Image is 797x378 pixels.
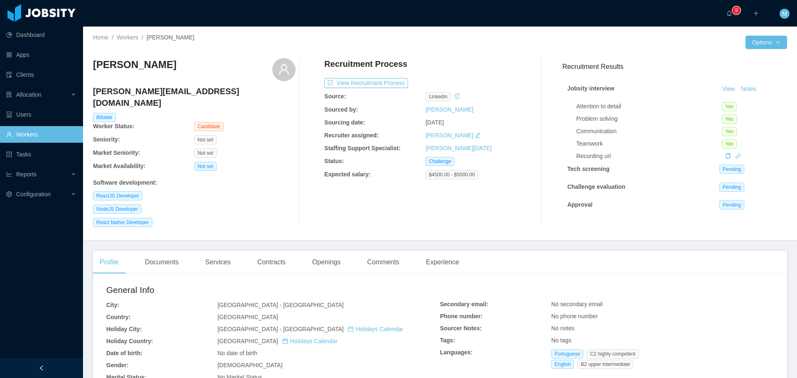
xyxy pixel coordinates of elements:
[194,149,217,158] span: Not set
[324,80,408,86] a: icon: exportView Recruitment Process
[194,162,217,171] span: Not set
[93,179,157,186] b: Software development :
[93,149,140,156] b: Market Seniority:
[782,9,787,19] span: M
[440,337,455,344] b: Tags:
[6,46,76,63] a: icon: appstoreApps
[425,132,473,139] a: [PERSON_NAME]
[324,132,379,139] b: Recruiter assigned:
[106,362,129,368] b: Gender:
[732,6,741,15] sup: 9
[567,201,593,208] strong: Approval
[106,350,142,356] b: Date of birth:
[306,251,347,274] div: Openings
[725,153,731,159] i: icon: copy
[746,36,787,49] button: Optionsicon: down
[218,350,257,356] span: No date of birth
[551,313,598,319] span: No phone number
[93,163,146,169] b: Market Availability:
[576,152,722,161] div: Recording url
[753,10,759,16] i: icon: plus
[324,93,346,100] b: Source:
[93,123,134,129] b: Worker Status:
[440,301,488,307] b: Secondary email:
[324,78,408,88] button: icon: exportView Recruitment Process
[719,85,738,92] a: View
[6,126,76,143] a: icon: userWorkers
[106,338,153,344] b: Holiday Country:
[425,145,491,151] a: [PERSON_NAME][DATE]
[719,183,744,192] span: Pending
[93,205,142,214] span: NodeJS Developer
[440,349,473,356] b: Languages:
[6,66,76,83] a: icon: auditClients
[6,27,76,43] a: icon: pie-chartDashboard
[16,171,37,178] span: Reports
[324,106,358,113] b: Sourced by:
[16,191,51,198] span: Configuration
[218,302,344,308] span: [GEOGRAPHIC_DATA] - [GEOGRAPHIC_DATA]
[361,251,406,274] div: Comments
[551,360,574,369] span: English
[324,145,401,151] b: Staffing Support Specialist:
[282,338,337,344] a: icon: calendarHolidays Calendar
[425,157,455,166] span: Challenge
[324,158,344,164] b: Status:
[218,338,337,344] span: [GEOGRAPHIC_DATA]
[93,58,176,71] h3: [PERSON_NAME]
[722,139,737,149] span: Yes
[324,119,365,126] b: Sourcing date:
[6,92,12,98] i: icon: solution
[106,283,440,297] h2: General Info
[112,34,113,41] span: /
[282,338,288,344] i: icon: calendar
[93,85,296,109] h4: [PERSON_NAME][EMAIL_ADDRESS][DOMAIN_NAME]
[6,191,12,197] i: icon: setting
[142,34,143,41] span: /
[577,360,633,369] span: B2 upper intermediate
[147,34,194,41] span: [PERSON_NAME]
[587,349,638,358] span: C2 highly competent
[93,218,152,227] span: React Native Developer
[722,115,737,124] span: Yes
[576,115,722,123] div: Problem solving
[93,136,120,143] b: Seniority:
[726,10,732,16] i: icon: bell
[425,92,451,101] span: linkedin
[735,6,738,15] p: 9
[106,302,119,308] b: City:
[194,122,224,131] span: Candidate
[551,349,583,358] span: Portuguese
[278,63,290,75] i: icon: user
[576,102,722,111] div: Attention to detail
[194,135,217,144] span: Not set
[576,139,722,148] div: Teamwork
[454,93,460,99] i: icon: history
[425,170,478,179] span: $4500.00 - $5000.00
[440,313,483,319] b: Phone number:
[735,153,741,159] a: icon: link
[722,102,737,111] span: Yes
[218,362,283,368] span: [DEMOGRAPHIC_DATA]
[138,251,185,274] div: Documents
[551,301,603,307] span: No secondary email
[738,84,760,94] button: Notes
[324,58,407,70] h4: Recruitment Process
[6,171,12,177] i: icon: line-chart
[719,200,744,210] span: Pending
[93,34,108,41] a: Home
[567,85,615,92] strong: Jobsity interview
[93,113,116,122] span: Billable
[475,132,481,138] i: icon: edit
[551,336,774,345] div: No tags
[725,152,731,161] div: Copy
[6,146,76,163] a: icon: profileTasks
[567,183,626,190] strong: Challenge evaluation
[562,61,787,72] h3: Recruitment Results
[348,326,354,332] i: icon: calendar
[251,251,292,274] div: Contracts
[440,325,482,332] b: Sourcer Notes:
[551,325,575,332] span: No notes
[567,166,610,172] strong: Tech screening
